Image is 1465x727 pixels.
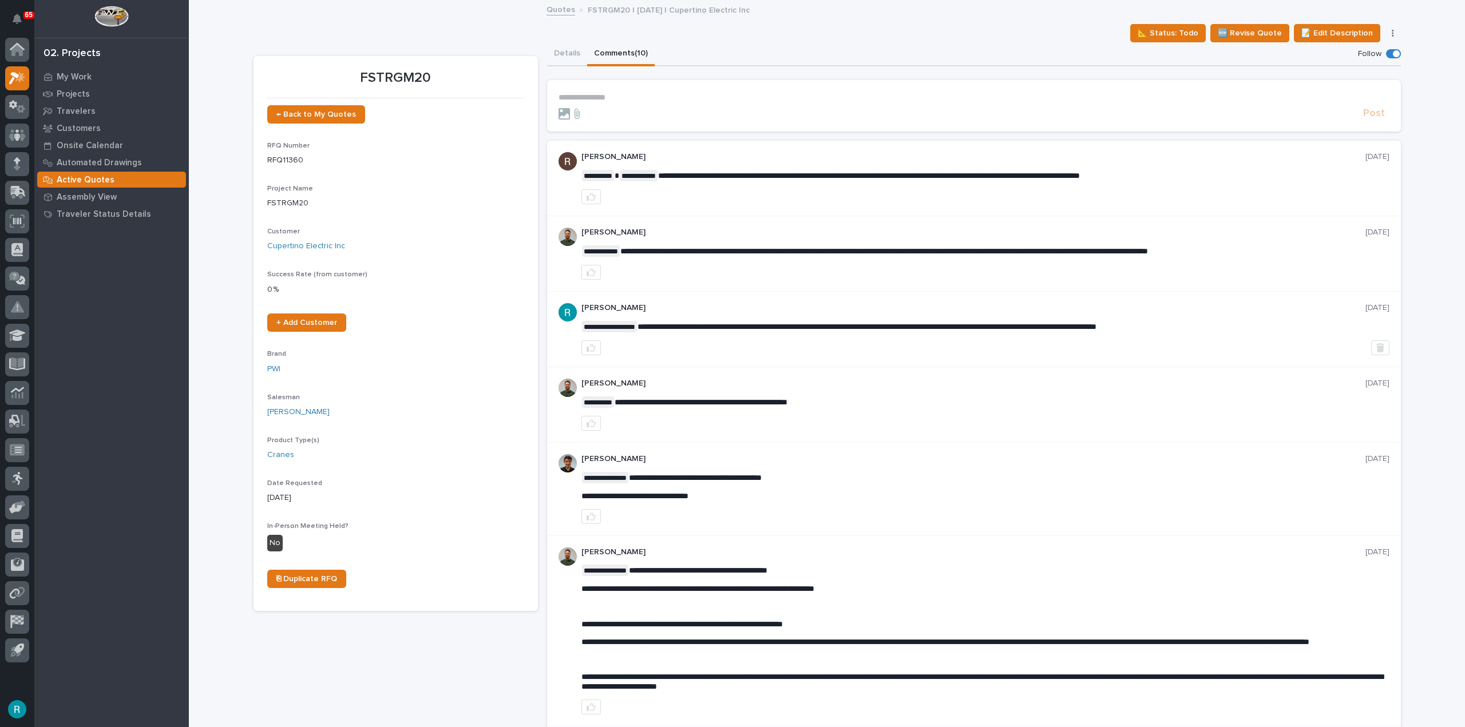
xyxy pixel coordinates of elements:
p: My Work [57,72,92,82]
img: AOh14Gjx62Rlbesu-yIIyH4c_jqdfkUZL5_Os84z4H1p=s96-c [559,454,577,472]
span: Product Type(s) [267,437,319,444]
a: Traveler Status Details [34,205,189,223]
span: Success Rate (from customer) [267,271,367,278]
span: 📝 Edit Description [1301,26,1373,40]
p: FSTRGM20 | [DATE] | Cupertino Electric Inc [588,3,750,15]
button: 📝 Edit Description [1294,24,1380,42]
span: RFQ Number [267,142,310,149]
button: Details [547,42,587,66]
span: Customer [267,228,300,235]
p: [PERSON_NAME] [581,547,1365,557]
p: [DATE] [1365,303,1389,313]
p: 65 [25,11,33,19]
button: like this post [581,340,601,355]
button: 🆕 Revise Quote [1210,24,1289,42]
button: like this post [581,700,601,714]
button: like this post [581,265,601,280]
p: [DATE] [1365,379,1389,388]
button: Comments (10) [587,42,655,66]
img: AATXAJzQ1Gz112k1-eEngwrIHvmFm-wfF_dy1drktBUI=s96-c [559,152,577,170]
a: Active Quotes [34,171,189,188]
a: Customers [34,120,189,137]
button: like this post [581,416,601,431]
img: ACg8ocLIQ8uTLu8xwXPI_zF_j4cWilWA_If5Zu0E3tOGGkFk=s96-c [559,303,577,321]
p: FSTRGM20 [267,197,524,209]
a: Assembly View [34,188,189,205]
a: Automated Drawings [34,154,189,171]
p: [PERSON_NAME] [581,303,1365,313]
p: Projects [57,89,90,100]
span: Brand [267,351,286,357]
span: In-Person Meeting Held? [267,523,349,530]
button: Delete post [1371,340,1389,355]
p: Automated Drawings [57,158,142,168]
p: Assembly View [57,192,117,202]
p: Follow [1358,49,1381,59]
span: Salesman [267,394,300,401]
button: like this post [581,509,601,524]
p: [PERSON_NAME] [581,454,1365,464]
button: Notifications [5,7,29,31]
a: [PERSON_NAME] [267,406,330,418]
span: ← Back to My Quotes [276,110,356,118]
a: Cupertino Electric Inc [267,240,345,252]
p: [DATE] [1365,547,1389,557]
p: [PERSON_NAME] [581,379,1365,388]
p: Onsite Calendar [57,141,123,151]
p: [DATE] [1365,228,1389,237]
span: Post [1363,107,1385,120]
img: AATXAJw4slNr5ea0WduZQVIpKGhdapBAGQ9xVsOeEvl5=s96-c [559,379,577,397]
img: AATXAJw4slNr5ea0WduZQVIpKGhdapBAGQ9xVsOeEvl5=s96-c [559,228,577,246]
p: Travelers [57,106,96,117]
span: + Add Customer [276,319,337,327]
button: Post [1359,107,1389,120]
p: 0 % [267,284,524,296]
p: FSTRGM20 [267,70,524,86]
img: Workspace Logo [94,6,128,27]
button: users-avatar [5,697,29,721]
button: like this post [581,189,601,204]
a: Projects [34,85,189,102]
span: ⎘ Duplicate RFQ [276,575,337,583]
a: My Work [34,68,189,85]
div: Notifications65 [14,14,29,32]
a: Cranes [267,449,294,461]
p: Active Quotes [57,175,114,185]
img: AATXAJw4slNr5ea0WduZQVIpKGhdapBAGQ9xVsOeEvl5=s96-c [559,547,577,566]
a: PWI [267,363,280,375]
p: RFQ11360 [267,154,524,166]
div: 02. Projects [43,47,101,60]
a: Onsite Calendar [34,137,189,154]
a: ⎘ Duplicate RFQ [267,570,346,588]
span: 📐 Status: Todo [1138,26,1198,40]
p: [DATE] [267,492,524,504]
p: [DATE] [1365,454,1389,464]
p: [PERSON_NAME] [581,152,1365,162]
div: No [267,535,283,551]
span: Date Requested [267,480,322,487]
a: + Add Customer [267,313,346,332]
p: Customers [57,124,101,134]
a: ← Back to My Quotes [267,105,365,124]
p: [DATE] [1365,152,1389,162]
p: Traveler Status Details [57,209,151,220]
span: 🆕 Revise Quote [1218,26,1282,40]
a: Quotes [547,2,575,15]
a: Travelers [34,102,189,120]
p: [PERSON_NAME] [581,228,1365,237]
button: 📐 Status: Todo [1130,24,1206,42]
span: Project Name [267,185,313,192]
